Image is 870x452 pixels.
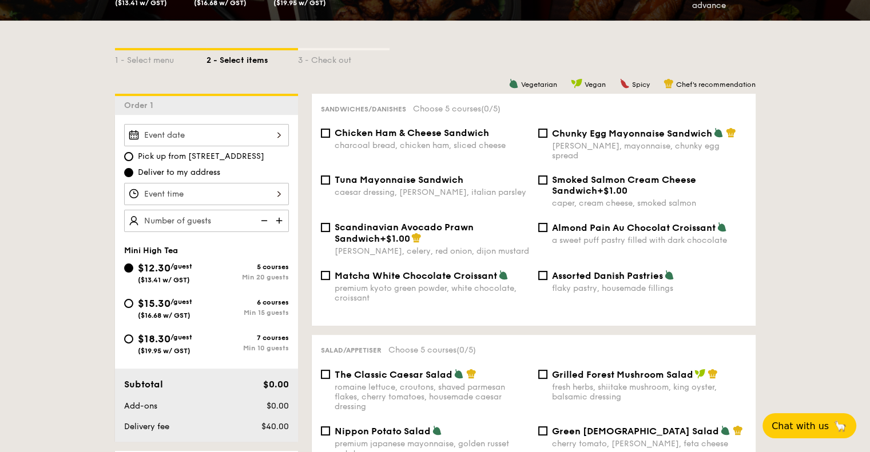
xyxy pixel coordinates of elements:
[708,369,718,379] img: icon-chef-hat.a58ddaea.svg
[170,298,192,306] span: /guest
[170,262,192,270] span: /guest
[733,425,743,435] img: icon-chef-hat.a58ddaea.svg
[521,81,557,89] span: Vegetarian
[335,187,529,197] div: caesar dressing, [PERSON_NAME], italian parsley
[124,183,289,205] input: Event time
[138,333,170,345] span: $18.30
[388,345,476,355] span: Choose 5 courses
[138,151,264,162] span: Pick up from [STREET_ADDRESS]
[124,334,133,343] input: $18.30/guest($19.95 w/ GST)7 coursesMin 10 guests
[138,276,190,284] span: ($13.41 w/ GST)
[321,129,330,138] input: Chicken Ham & Cheese Sandwichcharcoal bread, chicken ham, sliced cheese
[538,370,547,379] input: Grilled Forest Mushroom Saladfresh herbs, shiitake mushroom, king oyster, balsamic dressing
[138,347,190,355] span: ($19.95 w/ GST)
[335,270,497,281] span: Matcha White Chocolate Croissant
[206,344,289,352] div: Min 10 guests
[772,421,829,431] span: Chat with us
[298,50,390,66] div: 3 - Check out
[124,210,289,232] input: Number of guests
[170,333,192,341] span: /guest
[552,198,746,208] div: caper, cream cheese, smoked salmon
[411,233,422,243] img: icon-chef-hat.a58ddaea.svg
[335,426,431,437] span: Nippon Potato Salad
[552,439,746,449] div: cherry tomato, [PERSON_NAME], feta cheese
[552,369,693,380] span: Grilled Forest Mushroom Salad
[585,81,606,89] span: Vegan
[335,141,529,150] div: charcoal bread, chicken ham, sliced cheese
[124,246,178,255] span: Mini High Tea
[454,369,464,379] img: icon-vegetarian.fe4039eb.svg
[538,175,547,185] input: Smoked Salmon Cream Cheese Sandwich+$1.00caper, cream cheese, smoked salmon
[321,175,330,185] input: Tuna Mayonnaise Sandwichcaesar dressing, [PERSON_NAME], italian parsley
[335,369,452,380] span: The Classic Caesar Salad
[466,369,476,379] img: icon-chef-hat.a58ddaea.svg
[552,426,719,437] span: Green [DEMOGRAPHIC_DATA] Salad
[552,382,746,402] div: fresh herbs, shiitake mushroom, king oyster, balsamic dressing
[481,104,500,114] span: (0/5)
[380,233,410,244] span: +$1.00
[124,401,157,411] span: Add-ons
[124,101,158,110] span: Order 1
[571,78,582,89] img: icon-vegan.f8ff3823.svg
[538,223,547,232] input: Almond Pain Au Chocolat Croissanta sweet puff pastry filled with dark chocolate
[124,124,289,146] input: Event date
[538,426,547,435] input: Green [DEMOGRAPHIC_DATA] Saladcherry tomato, [PERSON_NAME], feta cheese
[335,127,489,138] span: Chicken Ham & Cheese Sandwich
[124,263,133,273] input: $12.30/guest($13.41 w/ GST)5 coursesMin 20 guests
[552,128,712,139] span: Chunky Egg Mayonnaise Sandwich
[432,425,442,435] img: icon-vegetarian.fe4039eb.svg
[206,263,289,271] div: 5 courses
[206,50,298,66] div: 2 - Select items
[552,283,746,293] div: flaky pastry, housemade fillings
[206,273,289,281] div: Min 20 guests
[552,270,663,281] span: Assorted Danish Pastries
[538,129,547,138] input: Chunky Egg Mayonnaise Sandwich[PERSON_NAME], mayonnaise, chunky egg spread
[552,141,746,161] div: [PERSON_NAME], mayonnaise, chunky egg spread
[321,370,330,379] input: The Classic Caesar Saladromaine lettuce, croutons, shaved parmesan flakes, cherry tomatoes, house...
[335,174,463,185] span: Tuna Mayonnaise Sandwich
[206,298,289,306] div: 6 courses
[713,127,724,138] img: icon-vegetarian.fe4039eb.svg
[321,223,330,232] input: Scandinavian Avocado Prawn Sandwich+$1.00[PERSON_NAME], celery, red onion, dijon mustard
[552,222,716,233] span: Almond Pain Au Chocolat Croissant
[266,401,288,411] span: $0.00
[115,50,206,66] div: 1 - Select menu
[664,78,674,89] img: icon-chef-hat.a58ddaea.svg
[335,382,529,411] div: romaine lettuce, croutons, shaved parmesan flakes, cherry tomatoes, housemade caesar dressing
[538,271,547,280] input: Assorted Danish Pastriesflaky pastry, housemade fillings
[206,309,289,317] div: Min 15 guests
[694,369,706,379] img: icon-vegan.f8ff3823.svg
[509,78,519,89] img: icon-vegetarian.fe4039eb.svg
[762,413,856,438] button: Chat with us🦙
[138,311,190,319] span: ($16.68 w/ GST)
[335,283,529,303] div: premium kyoto green powder, white chocolate, croissant
[335,246,529,256] div: [PERSON_NAME], celery, red onion, dijon mustard
[321,105,406,113] span: Sandwiches/Danishes
[456,345,476,355] span: (0/5)
[138,262,170,274] span: $12.30
[632,81,650,89] span: Spicy
[833,419,847,433] span: 🦙
[255,210,272,231] img: icon-reduce.1d2dbef1.svg
[597,185,627,196] span: +$1.00
[321,426,330,435] input: Nippon Potato Saladpremium japanese mayonnaise, golden russet potato
[413,104,500,114] span: Choose 5 courses
[676,81,756,89] span: Chef's recommendation
[124,168,133,177] input: Deliver to my address
[124,152,133,161] input: Pick up from [STREET_ADDRESS]
[321,346,382,354] span: Salad/Appetiser
[138,297,170,310] span: $15.30
[124,299,133,308] input: $15.30/guest($16.68 w/ GST)6 coursesMin 15 guests
[664,270,674,280] img: icon-vegetarian.fe4039eb.svg
[552,174,696,196] span: Smoked Salmon Cream Cheese Sandwich
[206,334,289,342] div: 7 courses
[124,379,163,390] span: Subtotal
[263,379,288,390] span: $0.00
[619,78,630,89] img: icon-spicy.37a8142b.svg
[335,222,474,244] span: Scandinavian Avocado Prawn Sandwich
[552,235,746,245] div: a sweet puff pastry filled with dark chocolate
[261,422,288,431] span: $40.00
[717,222,727,232] img: icon-vegetarian.fe4039eb.svg
[124,422,169,431] span: Delivery fee
[726,127,736,138] img: icon-chef-hat.a58ddaea.svg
